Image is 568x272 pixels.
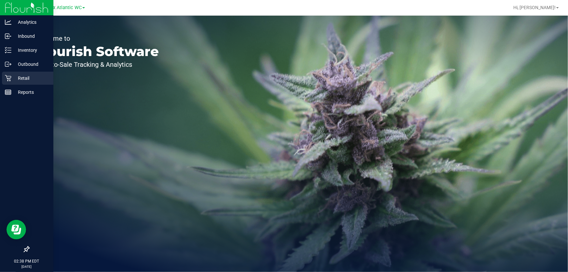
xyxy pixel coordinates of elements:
inline-svg: Analytics [5,19,11,25]
p: Seed-to-Sale Tracking & Analytics [35,61,159,68]
p: [DATE] [3,264,50,269]
inline-svg: Retail [5,75,11,81]
p: 02:38 PM EDT [3,258,50,264]
inline-svg: Inventory [5,47,11,53]
inline-svg: Inbound [5,33,11,39]
p: Retail [11,74,50,82]
p: Outbound [11,60,50,68]
p: Inbound [11,32,50,40]
p: Welcome to [35,35,159,42]
p: Reports [11,88,50,96]
p: Inventory [11,46,50,54]
span: Hi, [PERSON_NAME]! [513,5,556,10]
p: Analytics [11,18,50,26]
inline-svg: Reports [5,89,11,95]
iframe: Resource center [7,220,26,239]
span: Jax Atlantic WC [48,5,82,10]
inline-svg: Outbound [5,61,11,67]
p: Flourish Software [35,45,159,58]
